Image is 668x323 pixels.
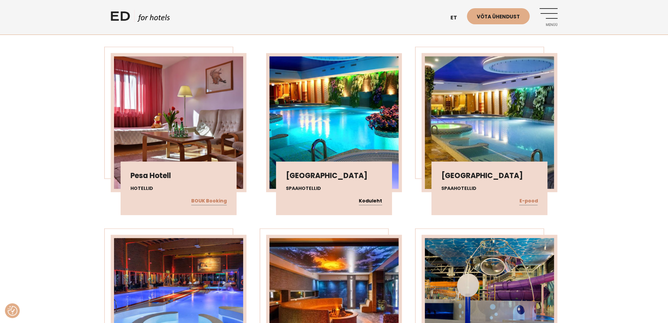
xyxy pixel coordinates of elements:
a: Menüü [540,8,558,26]
img: Viimsi-ED-booking-450x450.jpg [269,57,399,189]
h3: Pesa Hotell [130,172,227,180]
button: Nõusolekueelistused [8,306,17,316]
a: Koduleht [359,197,382,205]
h4: Spaahotellid [441,185,538,192]
h3: [GEOGRAPHIC_DATA] [286,172,382,180]
img: Viimsi-SPA-saunakeskus-450x450.jpg [425,57,554,189]
a: E-pood [519,197,538,205]
span: Menüü [540,23,558,27]
a: Võta ühendust [467,8,530,24]
h4: Spaahotellid [286,185,382,192]
h4: Hotellid [130,185,227,192]
img: Pesahotell_ED-booking-450x450.jpg [114,57,243,189]
a: ED HOTELS [111,10,170,26]
a: et [447,10,467,26]
h3: [GEOGRAPHIC_DATA] [441,172,538,180]
img: Revisit consent button [8,306,17,316]
a: BOUK Booking [191,197,227,205]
